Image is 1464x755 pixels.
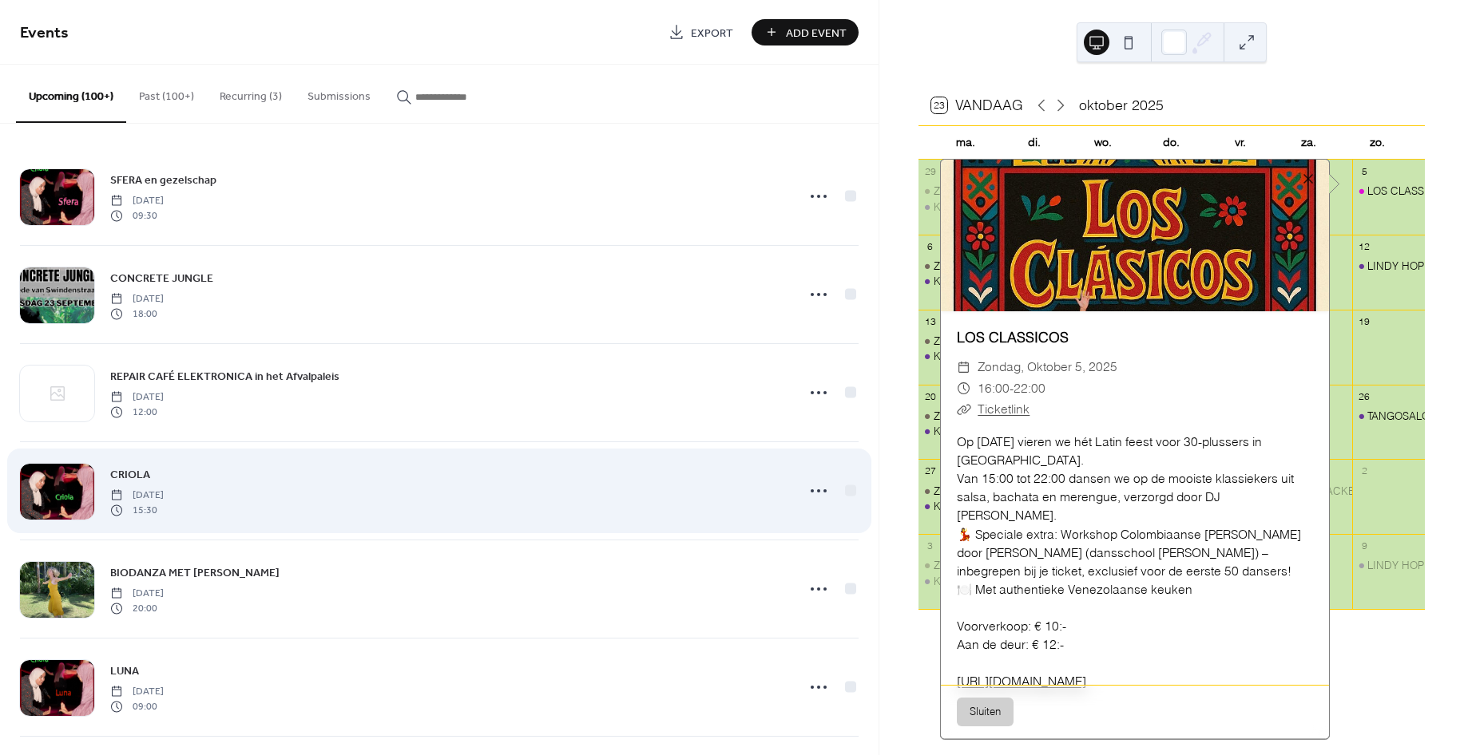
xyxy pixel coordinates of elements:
[110,663,139,680] span: LUNA
[923,464,937,478] div: 27
[110,503,164,517] span: 15:30
[1079,95,1164,116] div: oktober 2025
[934,200,998,214] div: KIZZ MeetUp
[110,306,164,321] span: 18:00
[934,259,969,273] div: ZAYNA
[923,540,937,553] div: 3
[126,65,207,121] button: Past (100+)
[923,389,937,403] div: 20
[934,349,998,363] div: KIZZ MeetUp
[110,369,339,385] span: REPAIR CAFÉ ELEKTRONICA in het Afvalpaleis
[110,465,150,484] a: CRIOLA
[110,405,164,419] span: 12:00
[934,558,969,572] div: ZAYNA
[1352,184,1425,198] div: LOS CLASSICOS
[1358,239,1371,253] div: 12
[16,65,126,123] button: Upcoming (100+)
[957,357,971,377] div: ​
[923,314,937,328] div: 13
[1137,126,1206,159] div: do.
[918,499,991,513] div: KIZZ MeetUp
[657,19,745,45] a: Export
[918,259,991,273] div: ZAYNA
[110,601,164,615] span: 20:00
[110,172,216,189] span: SFERA en gezelschap
[957,399,971,420] div: ​
[934,184,969,198] div: ZAYNA
[918,484,991,498] div: ZAYNA
[752,19,859,45] button: Add Event
[923,164,937,178] div: 29
[110,563,280,582] a: BIODANZA MET [PERSON_NAME]
[110,208,164,223] span: 09:30
[1358,540,1371,553] div: 9
[918,184,991,198] div: ZAYNA
[934,334,969,348] div: ZAYNA
[918,409,991,423] div: ZAYNA
[110,488,164,503] span: [DATE]
[978,357,1117,377] span: zondag, oktober 5, 2025
[934,274,998,288] div: KIZZ MeetUp
[1358,464,1371,478] div: 2
[1000,126,1069,159] div: di.
[918,558,991,572] div: ZAYNA
[110,194,164,208] span: [DATE]
[110,685,164,699] span: [DATE]
[957,329,1069,346] a: LOS CLASSICOS
[110,565,280,582] span: BIODANZA MET [PERSON_NAME]
[110,662,139,680] a: LUNA
[957,698,1014,727] button: Sluiten
[1069,126,1137,159] div: wo.
[1352,259,1425,273] div: LINDY HOP
[1367,259,1424,273] div: LINDY HOP
[110,587,164,601] span: [DATE]
[978,378,1010,399] span: 16:00
[110,390,164,405] span: [DATE]
[110,269,213,287] a: CONCRETE JUNGLE
[918,334,991,348] div: ZAYNA
[110,467,150,484] span: CRIOLA
[207,65,295,121] button: Recurring (3)
[786,25,847,42] span: Add Event
[1010,378,1014,399] span: -
[1343,126,1412,159] div: zo.
[1352,409,1425,423] div: TANGOSALON
[918,424,991,438] div: KIZZ MeetUp
[918,274,991,288] div: KIZZ MeetUp
[1358,389,1371,403] div: 26
[934,424,998,438] div: KIZZ MeetUp
[918,200,991,214] div: KIZZ MeetUp
[918,574,991,588] div: KIZZ MeetUp
[978,401,1030,417] a: Ticketlink
[926,93,1029,117] button: 23Vandaag
[1014,378,1045,399] span: 22:00
[295,65,383,121] button: Submissions
[957,674,1086,689] a: [URL][DOMAIN_NAME]
[691,25,733,42] span: Export
[1367,558,1424,572] div: LINDY HOP
[923,239,937,253] div: 6
[934,409,969,423] div: ZAYNA
[1206,126,1275,159] div: vr.
[1275,126,1343,159] div: za.
[918,349,991,363] div: KIZZ MeetUp
[110,292,164,306] span: [DATE]
[110,367,339,385] a: REPAIR CAFÉ ELEKTRONICA in het Afvalpaleis
[1358,314,1371,328] div: 19
[1358,164,1371,178] div: 5
[934,499,998,513] div: KIZZ MeetUp
[1367,409,1438,423] div: TANGOSALON
[110,171,216,189] a: SFERA en gezelschap
[934,484,969,498] div: ZAYNA
[20,18,69,49] span: Events
[941,433,1329,691] div: Op [DATE] vieren we hét Latin feest voor 30-plussers in [GEOGRAPHIC_DATA]. Van 15:00 tot 22:00 da...
[934,574,998,588] div: KIZZ MeetUp
[110,699,164,713] span: 09:00
[957,378,971,399] div: ​
[110,271,213,287] span: CONCRETE JUNGLE
[1367,184,1450,198] div: LOS CLASSICOS
[931,126,1000,159] div: ma.
[1352,558,1425,572] div: LINDY HOP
